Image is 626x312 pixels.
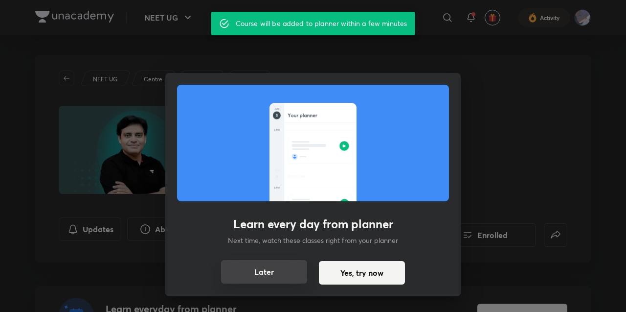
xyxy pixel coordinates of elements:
[221,260,307,284] button: Later
[274,199,281,202] g: 5:00
[236,15,407,32] div: Course will be added to planner within a few minutes
[273,142,280,144] g: 5:00
[275,146,278,148] g: PM
[288,114,317,118] g: Your planner
[228,235,398,245] p: Next time, watch these classes right from your planner
[233,217,393,231] h3: Learn every day from planner
[276,175,278,178] g: 9
[276,114,278,117] g: 8
[274,187,279,189] g: 4 PM
[274,129,279,131] g: 4 PM
[319,261,405,285] button: Yes, try now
